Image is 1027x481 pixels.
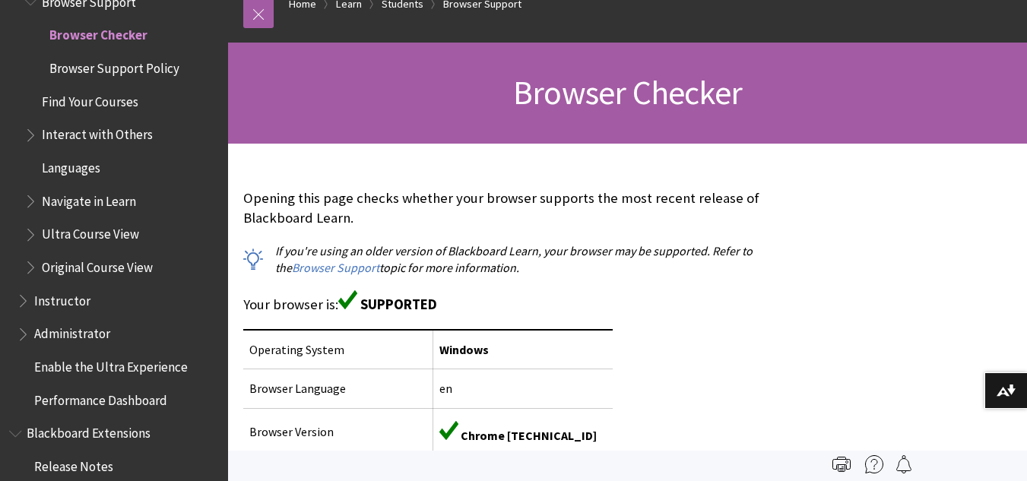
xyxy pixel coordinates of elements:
span: Ultra Course View [42,222,139,242]
span: Windows [439,342,489,357]
td: Browser Version [243,408,433,454]
span: Original Course View [42,255,153,275]
span: Browser Checker [513,71,742,113]
p: Your browser is: [243,290,787,315]
span: Instructor [34,288,90,309]
span: Interact with Others [42,122,153,143]
td: Browser Language [243,369,433,408]
span: Browser Checker [49,23,147,43]
span: Administrator [34,321,110,342]
span: Languages [42,155,100,176]
span: en [439,381,452,396]
a: Browser Support [292,260,379,276]
span: Enable the Ultra Experience [34,354,188,375]
td: Operating System [243,330,433,369]
span: Find Your Courses [42,89,138,109]
span: Navigate in Learn [42,188,136,209]
span: Browser Support Policy [49,55,179,76]
span: SUPPORTED [360,296,437,313]
p: If you're using an older version of Blackboard Learn, your browser may be supported. Refer to the... [243,242,787,277]
p: Opening this page checks whether your browser supports the most recent release of Blackboard Learn. [243,188,787,228]
span: Performance Dashboard [34,388,167,408]
img: Green supported icon [338,290,357,309]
